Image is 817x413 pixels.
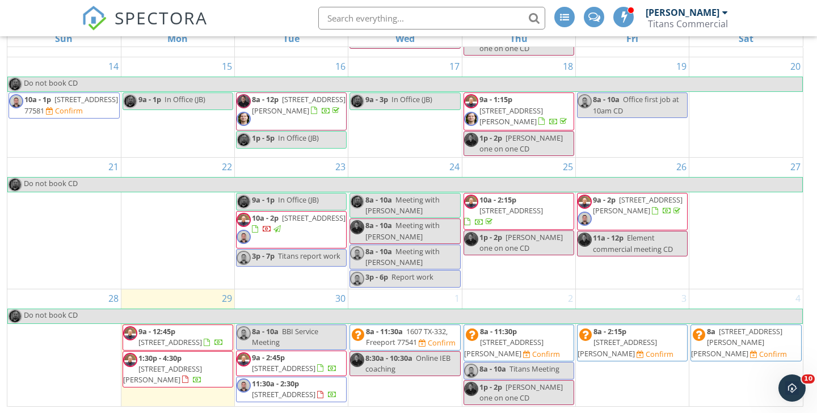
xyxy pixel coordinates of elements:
a: 8a - 12p [STREET_ADDRESS][PERSON_NAME] [252,94,346,115]
div: [PERSON_NAME] [646,7,719,18]
a: 10a - 2p [STREET_ADDRESS] [252,213,346,234]
a: 8a - 12p [STREET_ADDRESS][PERSON_NAME] [236,92,347,130]
span: [STREET_ADDRESS][PERSON_NAME] [479,106,543,127]
td: Go to September 29, 2025 [121,289,234,406]
a: Go to September 22, 2025 [220,158,234,176]
span: 8a [707,326,715,336]
a: Go to September 15, 2025 [220,57,234,75]
span: Meeting with [PERSON_NAME] [365,195,440,216]
a: 10a - 1p [STREET_ADDRESS] 77581 [24,94,118,115]
span: 9a - 3p [365,94,388,104]
td: Go to September 17, 2025 [348,57,462,158]
span: Titans report work [278,251,340,261]
a: Go to September 18, 2025 [561,57,575,75]
div: Titans Commercial [648,18,728,29]
img: jbh_screenshot_20220303_110101.jpg [237,133,251,147]
a: 9a - 1:15p [STREET_ADDRESS][PERSON_NAME] [479,94,569,126]
img: chad.jpg [350,353,364,367]
a: 11:30a - 2:30p [STREET_ADDRESS] [252,378,337,399]
img: 20250923_171449.jpg [237,326,251,340]
span: 3p - 7p [252,251,275,261]
span: 8a - 10a [365,195,392,205]
span: 10 [802,374,815,383]
span: 8a - 10a [365,246,392,256]
a: 8a - 2:15p [STREET_ADDRESS][PERSON_NAME] Confirm [577,324,688,361]
a: 11:30a - 2:30p [STREET_ADDRESS] [236,377,347,402]
span: [STREET_ADDRESS][PERSON_NAME] [123,364,202,385]
a: Go to October 2, 2025 [566,289,575,307]
input: Search everything... [318,7,545,29]
span: 8a - 11:30p [480,326,517,336]
td: Go to October 3, 2025 [575,289,689,406]
div: Confirm [55,106,83,115]
a: Confirm [750,349,787,360]
a: Go to September 27, 2025 [788,158,803,176]
span: 9a - 1p [252,195,275,205]
span: [PERSON_NAME] one on one CD [479,133,563,154]
a: 1:30p - 4:30p [STREET_ADDRESS][PERSON_NAME] [123,351,233,388]
span: [STREET_ADDRESS][PERSON_NAME] [464,337,544,358]
img: 20250923_171449.jpg [237,378,251,393]
td: Go to September 16, 2025 [235,57,348,158]
td: Go to September 15, 2025 [121,57,234,158]
span: 1p - 2p [479,232,502,242]
a: Go to October 1, 2025 [452,289,462,307]
td: Go to September 26, 2025 [575,158,689,289]
span: 1p - 2p [479,382,502,392]
img: 20250923_171449.jpg [464,364,478,378]
img: chad.jpg [578,233,592,247]
img: 20250923_171449.jpg [350,272,364,286]
span: 10a - 1p [24,94,51,104]
img: b_bgroup_kk.jpg [237,352,251,366]
a: 9a - 2:45p [STREET_ADDRESS] [252,352,337,373]
span: 1p - 5p [252,133,275,143]
span: [PERSON_NAME] one on one CD [479,382,563,403]
span: SPECTORA [115,6,208,29]
td: Go to September 23, 2025 [235,158,348,289]
a: 9a - 1:15p [STREET_ADDRESS][PERSON_NAME] [464,92,574,130]
a: 8a - 11:30p [STREET_ADDRESS][PERSON_NAME] [464,326,544,358]
a: Friday [624,31,641,47]
img: chad.jpg [464,382,478,396]
a: Saturday [736,31,756,47]
a: 9a - 2p [STREET_ADDRESS][PERSON_NAME] [577,193,688,230]
img: jbh_screenshot_20220303_110101.jpg [8,309,22,323]
td: Go to September 25, 2025 [462,158,575,289]
div: Confirm [428,338,456,347]
img: 20250923_171449.jpg [578,212,592,226]
img: jbh_screenshot_20220303_110101.jpg [350,195,364,209]
span: Meeting with [PERSON_NAME] [365,246,440,267]
span: [STREET_ADDRESS] [252,389,315,399]
a: 10a - 2:15p [STREET_ADDRESS] [464,193,574,230]
a: 9a - 12:45p [STREET_ADDRESS] [138,326,224,347]
span: 9a - 1:15p [479,94,512,104]
img: 20250923_171449.jpg [9,94,23,108]
img: The Best Home Inspection Software - Spectora [82,6,107,31]
a: 8a - 11:30p [STREET_ADDRESS][PERSON_NAME] Confirm [464,324,574,361]
span: BBI Service Meeting [252,326,318,347]
img: jbh_screenshot_20220303_110101.jpg [123,94,137,108]
td: Go to September 30, 2025 [235,289,348,406]
td: Go to September 22, 2025 [121,158,234,289]
span: 8a - 10a [593,94,620,104]
a: Go to September 26, 2025 [674,158,689,176]
td: Go to October 4, 2025 [689,289,803,406]
a: 8a [STREET_ADDRESS][PERSON_NAME][PERSON_NAME] [691,326,782,358]
span: Report work [391,272,433,282]
a: Go to October 4, 2025 [793,289,803,307]
span: Online IEB coaching [365,353,450,374]
img: b_bgroup_kk.jpg [464,195,478,209]
td: Go to September 14, 2025 [7,57,121,158]
img: 20250923_171449.jpg [237,230,251,244]
span: [STREET_ADDRESS] 77581 [24,94,118,115]
img: chad.jpg [464,232,478,246]
img: b_bgroup_kk.jpg [123,326,137,340]
div: Confirm [532,349,560,359]
a: 1:30p - 4:30p [STREET_ADDRESS][PERSON_NAME] [123,353,202,385]
div: Confirm [646,349,673,359]
span: 9a - 2p [593,195,616,205]
a: Go to September 20, 2025 [788,57,803,75]
a: Go to September 21, 2025 [106,158,121,176]
span: 8a - 11:30a [366,326,403,336]
span: Element commercial meeting CD [593,233,673,254]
